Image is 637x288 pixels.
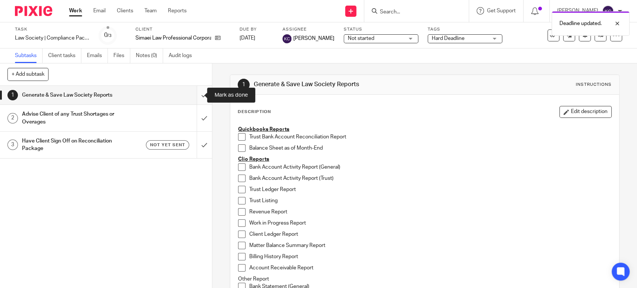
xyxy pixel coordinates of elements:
[249,231,611,238] p: Client Ledger Report
[348,36,374,41] span: Not started
[293,35,334,42] span: [PERSON_NAME]
[15,6,52,16] img: Pixie
[249,197,611,204] p: Trust Listing
[249,242,611,249] p: Matter Balance Summary Report
[107,34,112,38] small: /3
[22,109,134,128] h1: Advise Client of any Trust Shortages or Overages
[104,31,112,40] div: 0
[238,127,289,132] u: Quickbooks Reports
[69,7,82,15] a: Work
[249,144,611,152] p: Balance Sheet as of Month-End
[249,133,611,141] p: Trust Bank Account Reconciliation Report
[282,26,334,32] label: Assignee
[169,48,197,63] a: Audit logs
[135,26,230,32] label: Client
[249,253,611,260] p: Billing History Report
[7,140,18,150] div: 3
[15,26,90,32] label: Task
[150,142,185,148] span: Not yet sent
[238,157,269,162] u: Clio Reports
[249,208,611,216] p: Revenue Report
[15,48,43,63] a: Subtasks
[282,34,291,43] img: svg%3E
[7,68,49,81] button: + Add subtask
[15,34,90,42] div: Law Society | Compliance Package
[168,7,187,15] a: Reports
[602,5,614,17] img: svg%3E
[7,113,18,123] div: 2
[559,106,612,118] button: Edit description
[238,79,250,91] div: 1
[238,109,271,115] p: Description
[22,90,134,101] h1: Generate & Save Law Society Reports
[135,34,211,42] p: Simaei Law Professional Corporation
[240,26,273,32] label: Due by
[249,175,611,182] p: Bank Account Activity Report (Trust)
[238,275,611,283] p: Other Report
[113,48,130,63] a: Files
[22,135,134,154] h1: Have Client Sign Off on Reconciliation Package
[559,20,602,27] p: Deadline updated.
[7,90,18,100] div: 1
[48,48,81,63] a: Client tasks
[249,186,611,193] p: Trust Ledger Report
[249,163,611,171] p: Bank Account Activity Report (General)
[432,36,465,41] span: Hard Deadline
[249,219,611,227] p: Work in Progress Report
[576,82,612,88] div: Instructions
[117,7,133,15] a: Clients
[254,81,441,88] h1: Generate & Save Law Society Reports
[144,7,157,15] a: Team
[136,48,163,63] a: Notes (0)
[93,7,106,15] a: Email
[240,35,255,41] span: [DATE]
[249,264,611,272] p: Account Receivable Report
[87,48,108,63] a: Emails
